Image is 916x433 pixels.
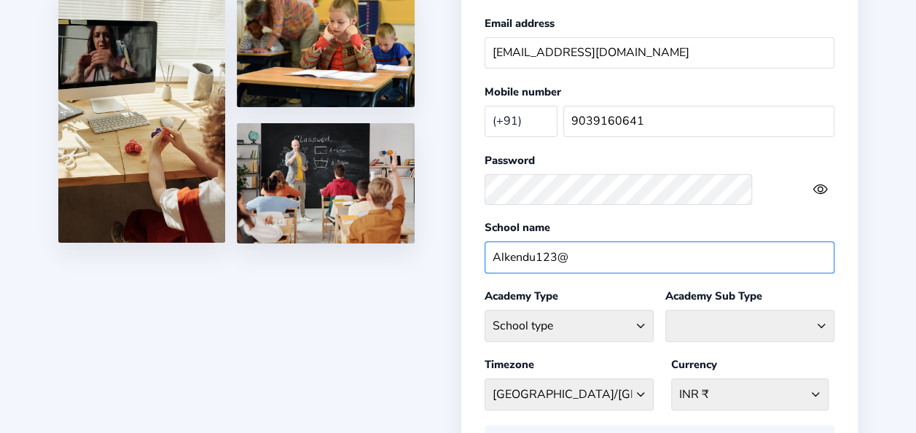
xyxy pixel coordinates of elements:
[237,123,415,243] img: 5.png
[485,289,558,303] label: Academy Type
[485,220,550,235] label: School name
[671,357,717,372] label: Currency
[485,357,534,372] label: Timezone
[563,106,834,137] input: Your mobile number
[485,85,561,99] label: Mobile number
[665,289,762,303] label: Academy Sub Type
[813,182,834,197] button: eye outlineeye off outline
[485,37,834,69] input: Your email address
[485,241,834,273] input: School name
[485,153,535,168] label: Password
[813,182,828,197] ion-icon: eye outline
[485,16,555,31] label: Email address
